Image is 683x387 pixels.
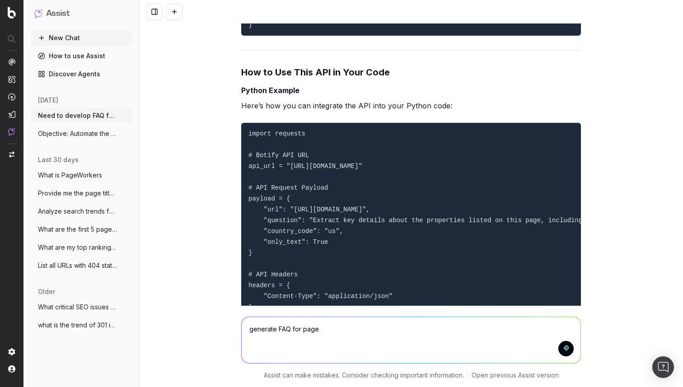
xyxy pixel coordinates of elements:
a: Discover Agents [31,67,132,81]
button: Assist [34,7,128,20]
span: Analyze search trends for: housing and 9 [38,207,117,216]
img: Switch project [9,151,14,158]
img: Activation [8,93,15,101]
span: [DATE] [38,96,58,105]
textarea: To enrich screen reader interactions, please activate Accessibility in Grammarly extension settings [242,317,580,363]
span: Need to develop FAQ for a page [38,111,117,120]
div: Open Intercom Messenger [652,356,674,378]
img: Botify logo [8,7,16,19]
img: Assist [34,9,42,18]
button: Objective: Automate the extraction, gene [31,126,132,141]
span: What critical SEO issues need my attenti [38,303,117,312]
p: Here’s how you can integrate the API into your Python code: [241,99,581,112]
button: What is PageWorkers [31,168,132,182]
span: older [38,287,55,296]
span: what is the trend of 301 in last 3 month [38,321,117,330]
span: Provide me the page title and a table of [38,189,117,198]
img: Intelligence [8,75,15,83]
button: what is the trend of 301 in last 3 month [31,318,132,332]
img: My account [8,365,15,373]
span: Objective: Automate the extraction, gene [38,129,117,138]
a: How to use Assist [31,49,132,63]
a: Open previous Assist version [472,371,559,380]
span: What are my top ranking pages? [38,243,117,252]
button: New Chat [31,31,132,45]
img: Assist [8,128,15,135]
button: List all URLs with 404 status code from [31,258,132,273]
p: Assist can make mistakes. Consider checking important information. [264,371,464,380]
span: last 30 days [38,155,79,164]
button: What are my top ranking pages? [31,240,132,255]
button: What critical SEO issues need my attenti [31,300,132,314]
strong: How to Use This API in Your Code [241,67,390,78]
strong: Python Example [241,86,299,95]
button: Provide me the page title and a table of [31,186,132,200]
button: What are the first 5 pages ranking for ' [31,222,132,237]
span: What are the first 5 pages ranking for ' [38,225,117,234]
span: List all URLs with 404 status code from [38,261,117,270]
img: Studio [8,111,15,118]
img: Analytics [8,58,15,65]
button: Need to develop FAQ for a page [31,108,132,123]
span: What is PageWorkers [38,171,102,180]
h1: Assist [46,7,70,20]
button: Analyze search trends for: housing and 9 [31,204,132,219]
img: Setting [8,348,15,355]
